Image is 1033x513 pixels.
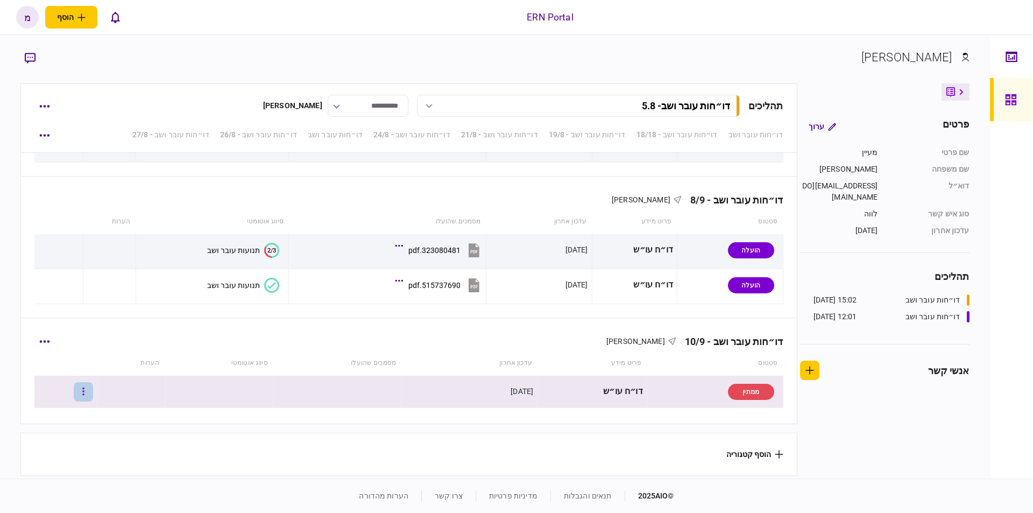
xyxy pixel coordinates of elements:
th: עדכון אחרון [401,351,537,376]
a: דו״חות עובר ושב12:01 [DATE] [813,311,970,322]
div: ERN Portal [527,10,573,24]
div: [DATE] [511,386,533,397]
button: מ [16,6,39,29]
div: ממתין [728,384,774,400]
div: דו״ח עו״ש [596,273,673,297]
th: עדכון אחרון [486,209,592,234]
div: תהליכים [748,99,783,113]
th: הערות [83,209,136,234]
a: דו״חות עובר ושב15:02 [DATE] [813,294,970,306]
div: [PERSON_NAME] [800,164,878,175]
button: 2/3תנועות עובר ושב [207,243,279,258]
div: שם פרטי [889,147,970,158]
button: פתח רשימת התראות [104,6,126,29]
div: דו״ח עו״ש [596,238,673,262]
th: סטטוס [647,351,783,376]
div: אנשי קשר [928,363,970,378]
div: [PERSON_NAME] [861,48,952,66]
a: דו״חות עובר ושב - 26/8 [220,129,297,140]
a: דו״חות עובר ושב - 21/8 [461,129,538,140]
div: הועלה [728,242,774,258]
th: מסמכים שהועלו [273,351,401,376]
th: הערות [97,351,165,376]
div: דו״ח עו״ש [541,380,643,404]
div: תנועות עובר ושב [207,246,260,255]
div: 15:02 [DATE] [813,294,857,306]
div: דו״חות עובר ושב [905,311,960,322]
div: פרטים [943,117,970,136]
a: דו״חות עובר ושב - 19/8 [549,129,626,140]
th: פריט מידע [537,351,647,376]
a: דו״חות עובר ושב [308,129,363,140]
div: לווה [800,208,878,220]
th: סטטוס [677,209,783,234]
div: © 2025 AIO [625,490,674,502]
a: דו״חות עובר ושב - 18/18 [636,129,718,140]
div: סוג איש קשר [889,208,970,220]
a: צרו קשר [435,491,463,500]
button: הוסף קטגוריה [726,450,783,459]
div: דו״חות עובר ושב - 8/9 [682,194,783,206]
button: דו״חות עובר ושב- 5.8 [417,95,740,117]
span: [PERSON_NAME] [612,195,670,204]
div: 12:01 [DATE] [813,311,857,322]
div: הועלה [728,277,774,293]
button: ערוך [800,117,845,136]
span: [PERSON_NAME] [606,337,665,346]
text: 2/3 [267,247,276,254]
button: תנועות עובר ושב [207,278,279,293]
button: פתח תפריט להוספת לקוח [45,6,97,29]
div: דו״חות עובר ושב - 5.8 [642,100,730,111]
div: דו״חות עובר ושב [905,294,960,306]
div: [DATE] [565,279,588,290]
div: מעיין [800,147,878,158]
a: דו״חות עובר ושב [728,129,783,140]
div: דוא״ל [889,180,970,203]
a: דו״חות עובר ושב - 24/8 [373,129,450,140]
div: שם משפחה [889,164,970,175]
div: 515737690.pdf [408,281,461,290]
div: תהליכים [800,269,970,284]
a: תנאים והגבלות [564,491,612,500]
button: 323080481.pdf [398,238,482,262]
th: סיווג אוטומטי [136,209,288,234]
div: [DATE] [565,244,588,255]
th: מסמכים שהועלו [289,209,486,234]
button: 515737690.pdf [398,273,482,297]
div: [DATE] [800,225,878,236]
div: [EMAIL_ADDRESS][DOMAIN_NAME] [800,180,878,203]
div: דו״חות עובר ושב - 10/9 [676,336,783,347]
th: סיווג אוטומטי [165,351,273,376]
a: הערות מהדורה [359,491,408,500]
th: פריט מידע [592,209,677,234]
div: תנועות עובר ושב [207,281,260,290]
div: עדכון אחרון [889,225,970,236]
a: מדיניות פרטיות [489,491,537,500]
div: 323080481.pdf [408,246,461,255]
div: [PERSON_NAME] [263,100,322,111]
a: דו״חות עובר ושב - 27/8 [132,129,209,140]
